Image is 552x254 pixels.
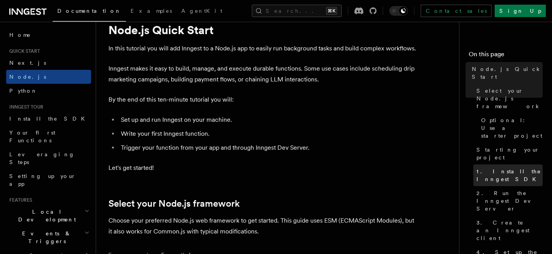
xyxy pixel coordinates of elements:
a: Sign Up [495,5,546,17]
span: Inngest tour [6,104,43,110]
span: 1. Install the Inngest SDK [476,168,543,183]
span: Next.js [9,60,46,66]
h1: Node.js Quick Start [108,23,418,37]
p: By the end of this ten-minute tutorial you will: [108,94,418,105]
a: Node.js Quick Start [469,62,543,84]
span: 2. Run the Inngest Dev Server [476,189,543,213]
button: Search...⌘K [252,5,342,17]
h4: On this page [469,50,543,62]
a: 2. Run the Inngest Dev Server [473,186,543,216]
span: AgentKit [181,8,222,14]
p: Inngest makes it easy to build, manage, and execute durable functions. Some use cases include sch... [108,63,418,85]
a: Select your Node.js framework [108,198,240,209]
a: Starting your project [473,143,543,164]
a: Leveraging Steps [6,147,91,169]
a: Node.js [6,70,91,84]
span: Setting up your app [9,173,76,187]
a: Examples [126,2,177,21]
p: Let's get started! [108,162,418,173]
a: Home [6,28,91,42]
span: Features [6,197,32,203]
span: Home [9,31,31,39]
span: Install the SDK [9,116,89,122]
kbd: ⌘K [326,7,337,15]
p: In this tutorial you will add Inngest to a Node.js app to easily run background tasks and build c... [108,43,418,54]
span: Your first Functions [9,130,55,143]
button: Toggle dark mode [389,6,408,16]
a: Documentation [53,2,126,22]
span: Documentation [57,8,121,14]
li: Write your first Inngest function. [119,128,418,139]
span: 3. Create an Inngest client [476,219,543,242]
a: 1. Install the Inngest SDK [473,164,543,186]
span: Node.js [9,74,46,80]
button: Events & Triggers [6,226,91,248]
span: Quick start [6,48,40,54]
li: Set up and run Inngest on your machine. [119,114,418,125]
button: Local Development [6,205,91,226]
span: Leveraging Steps [9,151,75,165]
span: Select your Node.js framework [476,87,543,110]
a: Next.js [6,56,91,70]
span: Python [9,88,38,94]
a: AgentKit [177,2,227,21]
p: Choose your preferred Node.js web framework to get started. This guide uses ESM (ECMAScript Modul... [108,215,418,237]
a: Select your Node.js framework [473,84,543,113]
a: Python [6,84,91,98]
span: Node.js Quick Start [472,65,543,81]
a: Contact sales [421,5,492,17]
span: Local Development [6,208,84,223]
a: Optional: Use a starter project [478,113,543,143]
li: Trigger your function from your app and through Inngest Dev Server. [119,142,418,153]
span: Examples [131,8,172,14]
a: Your first Functions [6,126,91,147]
span: Optional: Use a starter project [481,116,543,140]
span: Events & Triggers [6,230,84,245]
a: Setting up your app [6,169,91,191]
a: Install the SDK [6,112,91,126]
span: Starting your project [476,146,543,161]
a: 3. Create an Inngest client [473,216,543,245]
